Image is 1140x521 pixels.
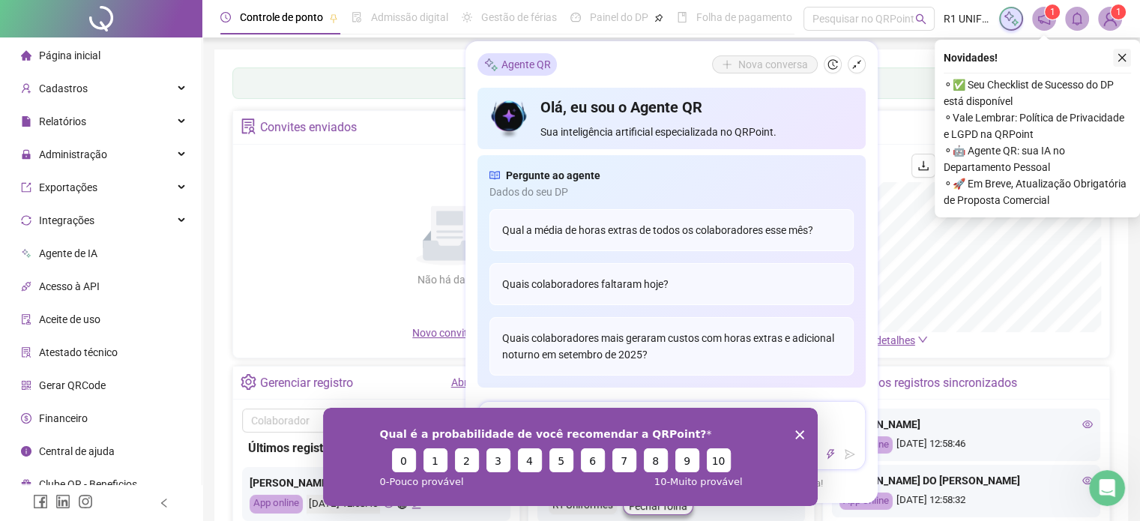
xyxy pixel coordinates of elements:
span: Acesso à API [39,280,100,292]
iframe: Intercom live chat [1089,470,1125,506]
span: thunderbolt [825,449,836,460]
span: pushpin [654,13,663,22]
div: Agente QR [477,53,557,76]
span: Exportações [39,181,97,193]
div: Qual a média de horas extras de todos os colaboradores esse mês? [489,209,854,251]
span: sync [21,215,31,226]
span: Fechar folha [629,498,687,514]
span: Cadastros [39,82,88,94]
span: clock-circle [220,12,231,22]
span: facebook [33,494,48,509]
img: icon [489,97,529,140]
span: lock [21,149,31,160]
span: book [677,12,687,22]
span: Folha de pagamento [696,11,792,23]
a: Ver detalhes down [857,334,928,346]
span: Relatórios [39,115,86,127]
span: search [915,13,926,25]
span: read [489,167,500,184]
div: [PERSON_NAME] [250,475,503,491]
span: Aceite de uso [39,313,100,325]
span: Central de ajuda [39,445,115,457]
iframe: Pesquisa da QRPoint [323,408,818,506]
div: Quais colaboradores mais geraram custos com horas extras e adicional noturno em setembro de 2025? [489,317,854,376]
div: App online [250,495,303,514]
div: R1 Uniformes [549,497,617,514]
span: setting [241,374,256,390]
span: user-add [21,83,31,94]
sup: 1 [1045,4,1060,19]
img: sparkle-icon.fc2bf0ac1784a2077858766a79e2daf3.svg [1003,10,1019,27]
div: Convites enviados [260,115,357,140]
span: Painel do DP [590,11,648,23]
span: Agente de IA [39,247,97,259]
div: [DATE] 12:58:46 [307,495,380,514]
span: Novidades ! [944,49,998,66]
div: Últimos registros sincronizados [851,370,1017,396]
span: Controle de ponto [240,11,323,23]
div: [DATE] 12:58:46 [839,436,1093,454]
span: file [21,116,31,127]
span: history [827,59,838,70]
span: api [21,281,31,292]
span: qrcode [21,380,31,391]
div: [PERSON_NAME] DO [PERSON_NAME] [839,472,1093,489]
span: file-done [352,12,362,22]
span: R1 UNIFORMES [944,10,990,27]
span: Dados do seu DP [489,184,854,200]
span: dollar [21,413,31,424]
span: Admissão digital [371,11,448,23]
a: Abrir registro [451,376,512,388]
span: Página inicial [39,49,100,61]
div: Gerenciar registro [260,370,353,396]
span: ⚬ ✅ Seu Checklist de Sucesso do DP está disponível [944,76,1131,109]
span: Novo convite [412,327,487,339]
span: bell [1070,12,1084,25]
span: Integrações [39,214,94,226]
button: thunderbolt [821,445,839,463]
div: [DATE] 12:58:32 [839,493,1093,510]
span: Clube QR - Beneficios [39,478,137,490]
span: info-circle [21,446,31,457]
div: Quais colaboradores faltaram hoje? [489,263,854,305]
sup: Atualize o seu contato no menu Meus Dados [1111,4,1126,19]
span: ⚬ Vale Lembrar: Política de Privacidade e LGPD na QRPoint [944,109,1131,142]
span: Financeiro [39,412,88,424]
span: ⚬ 🤖 Agente QR: sua IA no Departamento Pessoal [944,142,1131,175]
span: audit [21,314,31,325]
span: Administração [39,148,107,160]
span: down [917,334,928,345]
span: Sua inteligência artificial especializada no QRPoint. [540,124,853,140]
span: linkedin [55,494,70,509]
span: eye [1082,419,1093,430]
span: Ver detalhes [857,334,915,346]
span: eye [1082,475,1093,486]
img: sparkle-icon.fc2bf0ac1784a2077858766a79e2daf3.svg [483,56,498,72]
span: dashboard [570,12,581,22]
span: Gestão de férias [481,11,557,23]
button: send [841,445,859,463]
span: export [21,182,31,193]
div: Últimos registros sincronizados [248,439,504,457]
span: close [1117,52,1127,63]
span: Pergunte ao agente [506,167,600,184]
span: shrink [851,59,862,70]
div: [PERSON_NAME] [839,416,1093,433]
span: gift [21,479,31,490]
h4: Olá, eu sou o Agente QR [540,97,853,118]
span: download [917,160,929,172]
span: instagram [78,494,93,509]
